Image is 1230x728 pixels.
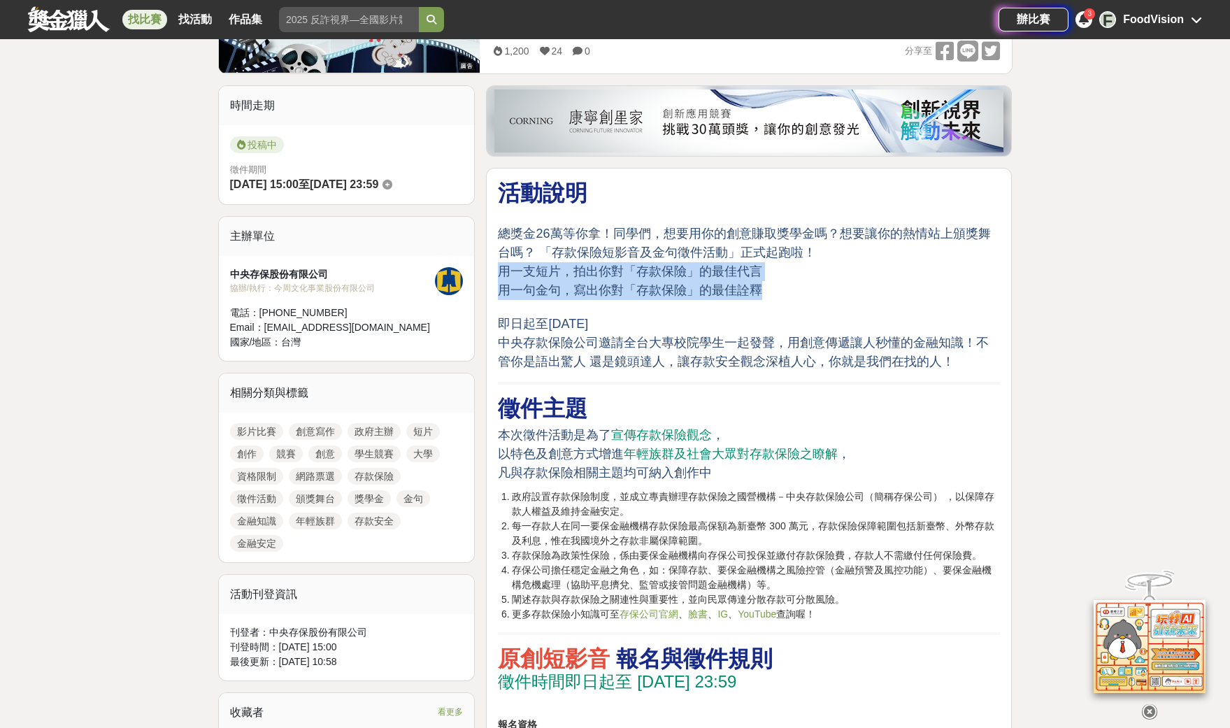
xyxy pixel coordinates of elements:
[498,180,587,206] strong: 活動說明
[438,704,463,720] span: 看更多
[585,45,590,57] span: 0
[348,490,391,507] a: 獎學金
[348,445,401,462] a: 學生競賽
[498,336,989,369] span: 中央存款保險公司邀請全台大專校院學生一起發聲，用創意傳遞讓人秒懂的金融知識！不管你是語出驚人 還是鏡頭達人，讓存款安全觀念深植人心，你就是我們在找的人！
[616,646,773,671] strong: 報名與徵件規則
[230,468,283,485] a: 資格限制
[498,672,736,691] span: 徵件時間即日起至 [DATE] 23:59
[230,136,284,153] span: 投稿中
[512,563,1000,592] li: 存保公司擔任穩定金融之角色，如：保障存款、要保金融機構之風險控管（金融預警及風控功能）、要保金融機構危機處理（協助平息擠兌、監管或接管問題金融機構）等。
[498,396,587,421] strong: 徵件主題
[230,282,436,294] div: 協辦/執行： 今周文化事業股份有限公司
[269,445,303,462] a: 競賽
[512,548,1000,563] li: 存款保險為政策性保險，係由要保金融機構向存保公司投保並繳付存款保險費，存款人不需繳付任何保險費。
[1087,10,1092,17] span: 3
[219,373,475,413] div: 相關分類與標籤
[348,468,401,485] a: 存款保險
[712,428,724,442] span: ，
[498,466,712,480] span: 凡與存款保險相關主題均可納入創作中
[498,428,611,442] span: 本次徵件活動是為了
[717,608,728,620] a: IG
[122,10,167,29] a: 找比賽
[838,447,850,461] span: ，
[498,227,990,259] span: 總獎金26萬等你拿！同學們，想要用你的創意賺取獎學金嗎？想要讓你的熱情站上頒獎舞台嗎？ 「存款保險短影音及金句徵件活動」正式起跑啦！
[348,513,401,529] a: 存款安全
[230,625,464,640] div: 刊登者： 中央存保股份有限公司
[406,423,440,440] a: 短片
[279,7,419,32] input: 2025 反詐視界—全國影片競賽
[498,264,762,278] span: 用一支短片，拍出你對「存款保險」的最佳代言
[219,575,475,614] div: 活動刊登資訊
[999,8,1068,31] a: 辦比賽
[498,317,588,331] span: 即日起至[DATE]
[230,178,299,190] span: [DATE] 15:00
[230,267,436,282] div: 中央存保股份有限公司
[512,519,1000,548] li: 每一存款人在同一要保金融機構存款保險最高保額為新臺幣 300 萬元，存款保險保障範圍包括新臺幣、外幣存款及利息，惟在我國境外之存款非屬保障範圍。
[230,535,283,552] a: 金融安定
[498,283,762,297] span: 用一句金句，寫出你對「存款保險」的最佳詮釋
[1123,11,1184,28] div: FoodVision
[308,445,342,462] a: 創意
[230,423,283,440] a: 影片比賽
[310,178,378,190] span: [DATE] 23:59
[494,90,1003,152] img: be6ed63e-7b41-4cb8-917a-a53bd949b1b4.png
[299,178,310,190] span: 至
[498,447,624,461] span: 以特色及創意方式增進
[223,10,268,29] a: 作品集
[289,490,342,507] a: 頒獎舞台
[512,592,1000,607] li: 闡述存款與存款保險之關連性與重要性，並向民眾傳達分散存款可分散風險。
[406,445,440,462] a: 大學
[620,608,678,620] a: 存保公司官網
[396,490,430,507] a: 金句
[281,336,301,348] span: 台灣
[230,336,282,348] span: 國家/地區：
[219,217,475,256] div: 主辦單位
[552,45,563,57] span: 24
[230,320,436,335] div: Email： [EMAIL_ADDRESS][DOMAIN_NAME]
[230,306,436,320] div: 電話： [PHONE_NUMBER]
[688,608,708,620] a: 臉書
[512,607,1000,622] li: 更多存款保險小知識可至 、 、 、 查詢喔！
[289,423,342,440] a: 創意寫作
[289,468,342,485] a: 網路票選
[624,447,838,461] span: 年輕族群及社會大眾對存款保險之瞭解
[230,164,266,175] span: 徵件期間
[230,490,283,507] a: 徵件活動
[348,423,401,440] a: 政府主辦
[219,86,475,125] div: 時間走期
[512,490,1000,519] li: 政府設置存款保險制度，並成立專責辦理存款保險之國營機構－中央存款保險公司（簡稱存保公司） ，以保障存款人權益及維持金融安定。
[230,655,464,669] div: 最後更新： [DATE] 10:58
[230,640,464,655] div: 刊登時間： [DATE] 15:00
[1094,599,1206,692] img: d2146d9a-e6f6-4337-9592-8cefde37ba6b.png
[498,646,610,671] strong: 原創短影音
[504,45,529,57] span: 1,200
[230,445,264,462] a: 創作
[230,513,283,529] a: 金融知識
[905,41,932,62] span: 分享至
[289,513,342,529] a: 年輕族群
[738,608,776,620] a: YouTube
[173,10,217,29] a: 找活動
[611,428,712,442] span: 宣傳存款保險觀念
[230,706,264,718] span: 收藏者
[1099,11,1116,28] div: F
